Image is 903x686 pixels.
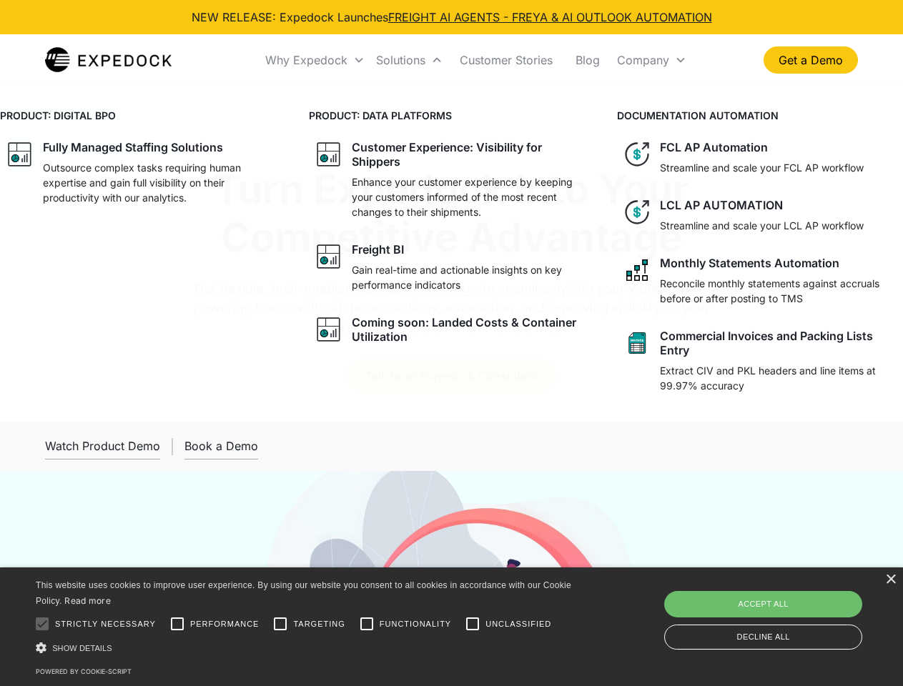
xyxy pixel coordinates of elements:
[352,242,404,257] div: Freight BI
[764,46,858,74] a: Get a Demo
[36,640,576,655] div: Show details
[64,595,111,606] a: Read more
[623,198,651,227] img: dollar icon
[660,329,897,357] div: Commercial Invoices and Packing Lists Entry
[36,667,132,675] a: Powered by cookie-script
[617,134,903,181] a: dollar iconFCL AP AutomationStreamline and scale your FCL AP workflow
[352,315,589,344] div: Coming soon: Landed Costs & Container Utilization
[309,134,595,225] a: graph iconCustomer Experience: Visibility for ShippersEnhance your customer experience by keeping...
[352,140,589,169] div: Customer Experience: Visibility for Shippers
[617,323,903,399] a: sheet iconCommercial Invoices and Packing Lists EntryExtract CIV and PKL headers and line items a...
[617,108,903,123] h4: DOCUMENTATION AUTOMATION
[660,256,839,270] div: Monthly Statements Automation
[611,36,692,84] div: Company
[665,532,903,686] iframe: Chat Widget
[265,53,347,67] div: Why Expedock
[623,329,651,357] img: sheet icon
[309,237,595,298] a: graph iconFreight BIGain real-time and actionable insights on key performance indicators
[315,315,343,344] img: graph icon
[485,618,551,630] span: Unclassified
[617,53,669,67] div: Company
[45,46,172,74] img: Expedock Logo
[660,363,897,393] p: Extract CIV and PKL headers and line items at 99.97% accuracy
[315,242,343,271] img: graph icon
[370,36,448,84] div: Solutions
[623,256,651,284] img: network like icon
[564,36,611,84] a: Blog
[36,580,571,607] span: This website uses cookies to improve user experience. By using our website you consent to all coo...
[617,192,903,239] a: dollar iconLCL AP AUTOMATIONStreamline and scale your LCL AP workflow
[309,309,595,349] a: graph iconComing soon: Landed Costs & Container Utilization
[660,198,783,212] div: LCL AP AUTOMATION
[315,140,343,169] img: graph icon
[660,276,897,306] p: Reconcile monthly statements against accruals before or after posting to TMS
[43,140,223,154] div: Fully Managed Staffing Solutions
[184,439,258,453] div: Book a Demo
[660,160,864,175] p: Streamline and scale your FCL AP workflow
[45,439,160,453] div: Watch Product Demo
[376,53,425,67] div: Solutions
[352,262,589,292] p: Gain real-time and actionable insights on key performance indicators
[660,140,768,154] div: FCL AP Automation
[192,9,712,26] div: NEW RELEASE: Expedock Launches
[448,36,564,84] a: Customer Stories
[6,140,34,169] img: graph icon
[55,618,156,630] span: Strictly necessary
[43,160,280,205] p: Outsource complex tasks requiring human expertise and gain full visibility on their productivity ...
[623,140,651,169] img: dollar icon
[260,36,370,84] div: Why Expedock
[380,618,451,630] span: Functionality
[190,618,260,630] span: Performance
[45,433,160,459] a: open lightbox
[352,174,589,219] p: Enhance your customer experience by keeping your customers informed of the most recent changes to...
[184,433,258,459] a: Book a Demo
[52,644,112,652] span: Show details
[617,250,903,312] a: network like iconMonthly Statements AutomationReconcile monthly statements against accruals befor...
[660,218,864,233] p: Streamline and scale your LCL AP workflow
[45,46,172,74] a: home
[293,618,345,630] span: Targeting
[388,10,712,24] a: FREIGHT AI AGENTS - FREYA & AI OUTLOOK AUTOMATION
[309,108,595,123] h4: PRODUCT: DATA PLATFORMS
